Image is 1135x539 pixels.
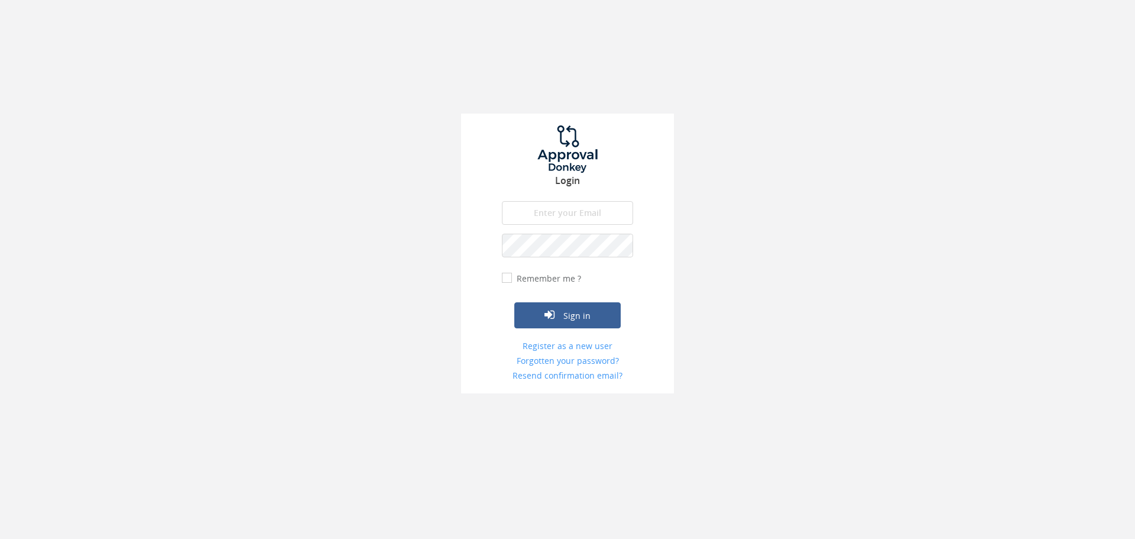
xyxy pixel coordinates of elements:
img: logo.png [523,125,612,173]
button: Sign in [514,302,621,328]
h3: Login [461,176,674,186]
label: Remember me ? [514,273,581,285]
input: Enter your Email [502,201,633,225]
a: Register as a new user [502,340,633,352]
a: Forgotten your password? [502,355,633,367]
a: Resend confirmation email? [502,370,633,382]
